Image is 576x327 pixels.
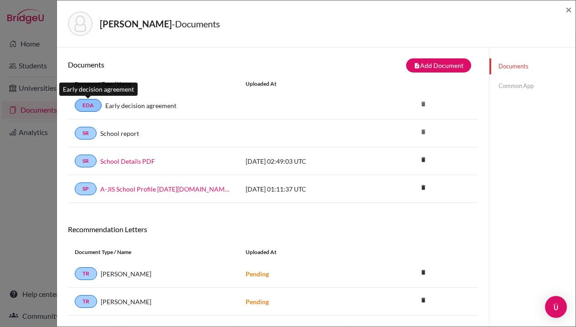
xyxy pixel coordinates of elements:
div: Uploaded at [239,248,375,256]
a: School report [100,129,139,138]
i: delete [417,181,430,194]
h6: Recommendation Letters [68,225,478,234]
a: delete [417,295,430,307]
strong: Pending [246,298,269,306]
a: SR [75,155,97,167]
a: SP [75,182,97,195]
i: delete [417,97,430,111]
div: Uploaded at [239,80,375,88]
a: delete [417,182,430,194]
span: [PERSON_NAME] [101,269,151,279]
a: SR [75,127,97,140]
strong: [PERSON_NAME] [100,18,172,29]
div: Early decision agreement [59,83,138,96]
a: delete [417,267,430,279]
a: EDA [75,99,102,112]
div: Open Intercom Messenger [545,296,567,318]
button: Close [566,4,572,15]
span: × [566,3,572,16]
i: delete [417,153,430,166]
a: A-JIS School Profile [DATE][DOMAIN_NAME][DATE]_wide [100,184,232,194]
a: delete [417,154,430,166]
i: delete [417,265,430,279]
strong: Pending [246,270,269,278]
a: Early decision agreement [105,101,176,110]
div: [DATE] 02:49:03 UTC [239,156,375,166]
a: TR [75,295,97,308]
i: delete [417,293,430,307]
button: note_addAdd Document [406,58,471,73]
a: School Details PDF [100,156,155,166]
i: note_add [414,62,420,69]
div: Document Type / Name [68,248,239,256]
a: TR [75,267,97,280]
span: - Documents [172,18,220,29]
div: Document Type / Name [68,80,239,88]
span: [PERSON_NAME] [101,297,151,306]
a: Common App [489,78,576,94]
a: Documents [489,58,576,74]
i: delete [417,125,430,139]
div: [DATE] 01:11:37 UTC [239,184,375,194]
h6: Documents [68,60,273,69]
